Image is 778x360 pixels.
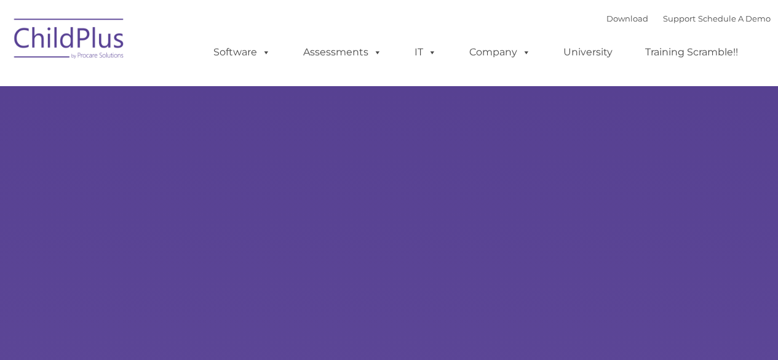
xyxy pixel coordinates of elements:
a: IT [402,40,449,65]
a: University [551,40,625,65]
a: Software [201,40,283,65]
img: ChildPlus by Procare Solutions [8,10,131,71]
a: Support [663,14,696,23]
a: Training Scramble!! [633,40,750,65]
a: Download [606,14,648,23]
font: | [606,14,771,23]
a: Assessments [291,40,394,65]
a: Schedule A Demo [698,14,771,23]
a: Company [457,40,543,65]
